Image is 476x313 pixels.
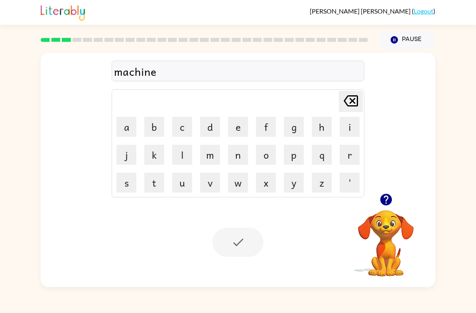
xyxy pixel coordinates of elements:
button: y [284,173,304,193]
button: s [116,173,136,193]
button: d [200,117,220,137]
button: t [144,173,164,193]
div: ( ) [310,7,435,15]
button: j [116,145,136,165]
button: i [340,117,360,137]
button: l [172,145,192,165]
div: machine [114,63,362,80]
button: f [256,117,276,137]
button: o [256,145,276,165]
a: Logout [414,7,433,15]
img: Literably [41,3,85,21]
video: Your browser must support playing .mp4 files to use Literably. Please try using another browser. [346,198,426,278]
button: p [284,145,304,165]
span: [PERSON_NAME] [PERSON_NAME] [310,7,412,15]
button: m [200,145,220,165]
button: a [116,117,136,137]
button: v [200,173,220,193]
button: k [144,145,164,165]
button: b [144,117,164,137]
button: w [228,173,248,193]
button: x [256,173,276,193]
button: ' [340,173,360,193]
button: e [228,117,248,137]
button: Pause [378,31,435,49]
button: z [312,173,332,193]
button: c [172,117,192,137]
button: u [172,173,192,193]
button: r [340,145,360,165]
button: h [312,117,332,137]
button: n [228,145,248,165]
button: q [312,145,332,165]
button: g [284,117,304,137]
